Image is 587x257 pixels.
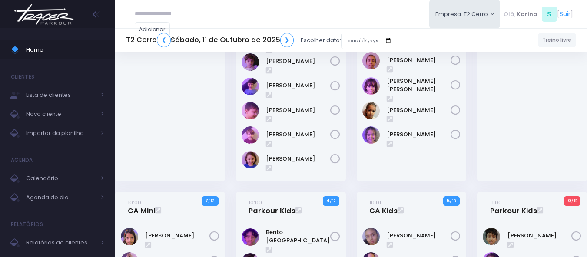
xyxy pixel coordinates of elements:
[387,231,451,240] a: [PERSON_NAME]
[128,198,141,207] small: 10:00
[11,152,33,169] h4: Agenda
[242,151,259,168] img: Ícaro Torres Longhi
[26,173,96,184] span: Calendário
[145,231,209,240] a: [PERSON_NAME]
[121,228,138,245] img: Cora Mathias Melo
[11,68,34,86] h4: Clientes
[126,30,398,50] div: Escolher data:
[242,228,259,246] img: Bento Brasil Torres
[538,33,577,47] a: Treino livre
[128,198,155,215] a: 10:00GA Mini
[26,237,96,248] span: Relatórios de clientes
[242,78,259,95] img: Lucas Pesciallo
[447,197,450,204] strong: 5
[126,33,294,47] h5: T2 Cerro Sábado, 11 de Outubro de 2025
[507,231,572,240] a: [PERSON_NAME]
[326,197,330,204] strong: 4
[387,56,451,65] a: [PERSON_NAME]
[504,10,515,19] span: Olá,
[450,198,456,204] small: / 13
[490,198,537,215] a: 11:00Parkour Kids
[362,126,380,144] img: Melissa Minotti
[280,33,294,47] a: ❯
[387,130,451,139] a: [PERSON_NAME]
[26,44,104,56] span: Home
[571,198,577,204] small: / 12
[11,216,43,233] h4: Relatórios
[242,126,259,144] img: Pedro Peloso
[369,198,398,215] a: 10:01GA Kids
[362,52,380,69] img: Laura Oliveira Alves
[242,102,259,119] img: Lucas Vidal
[26,192,96,203] span: Agenda do dia
[517,10,537,19] span: Karina
[483,228,500,245] img: Bernardo de Olivera Santos
[266,81,330,90] a: [PERSON_NAME]
[387,106,451,115] a: [PERSON_NAME]
[369,198,381,207] small: 10:01
[266,228,330,245] a: Bento [GEOGRAPHIC_DATA]
[249,198,262,207] small: 10:00
[500,4,576,24] div: [ ]
[387,77,451,94] a: [PERSON_NAME] [PERSON_NAME]
[26,89,96,101] span: Lista de clientes
[560,10,570,19] a: Sair
[266,130,330,139] a: [PERSON_NAME]
[205,197,208,204] strong: 7
[490,198,502,207] small: 11:00
[266,57,330,66] a: [PERSON_NAME]
[266,106,330,115] a: [PERSON_NAME]
[266,155,330,163] a: [PERSON_NAME]
[26,128,96,139] span: Importar da planilha
[568,197,571,204] strong: 0
[208,198,215,204] small: / 13
[362,228,380,245] img: Alice Borges Ribeiro
[26,109,96,120] span: Novo cliente
[362,102,380,119] img: Maya Chinellato
[242,53,259,71] img: Lorenzo Monte
[362,77,380,95] img: Luna de Barros Guerinaud
[542,7,557,22] span: S
[135,22,170,36] a: Adicionar
[330,198,335,204] small: / 12
[249,198,295,215] a: 10:00Parkour Kids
